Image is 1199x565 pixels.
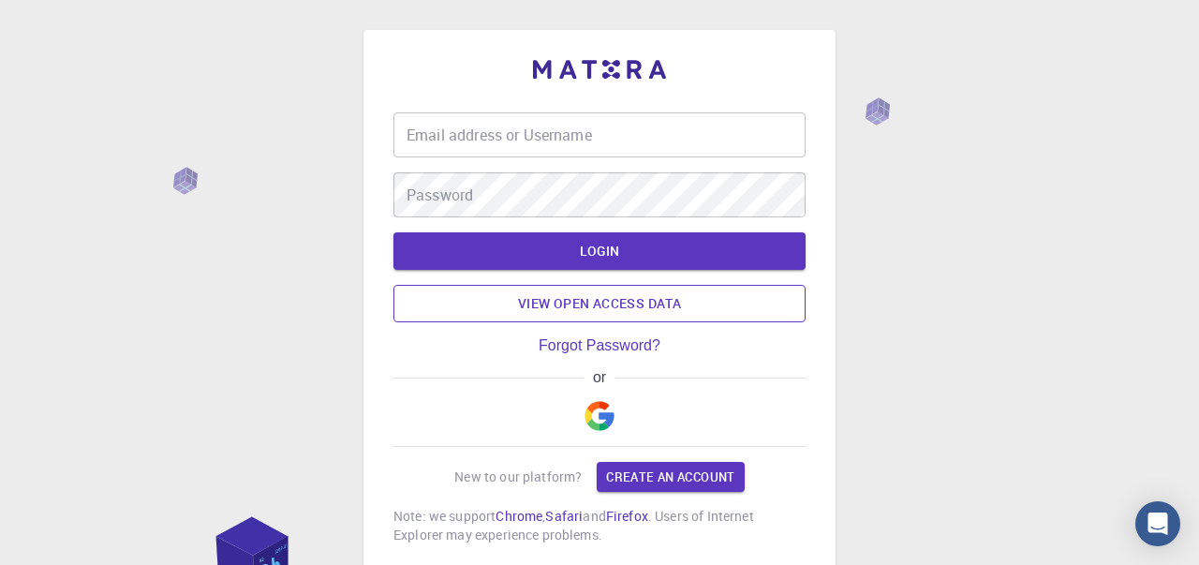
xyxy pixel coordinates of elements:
[585,401,614,431] img: Google
[539,337,660,354] a: Forgot Password?
[1135,501,1180,546] div: Open Intercom Messenger
[496,507,542,525] a: Chrome
[393,507,806,544] p: Note: we support , and . Users of Internet Explorer may experience problems.
[597,462,744,492] a: Create an account
[454,468,582,486] p: New to our platform?
[545,507,583,525] a: Safari
[606,507,648,525] a: Firefox
[393,232,806,270] button: LOGIN
[584,369,614,386] span: or
[393,285,806,322] a: View open access data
